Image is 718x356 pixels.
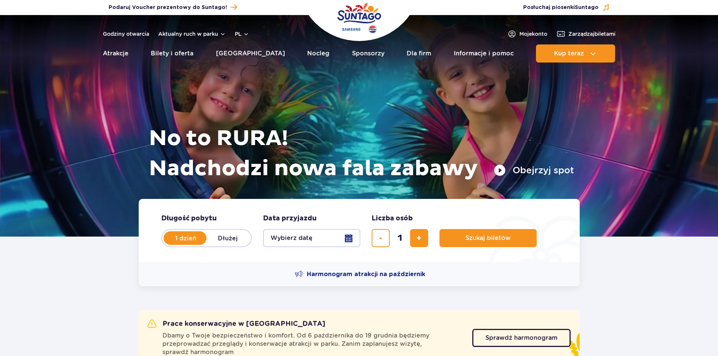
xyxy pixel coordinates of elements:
span: Moje konto [519,30,547,38]
span: Posłuchaj piosenki [523,4,599,11]
a: Godziny otwarcia [103,30,149,38]
a: Atrakcje [103,44,129,63]
a: Bilety i oferta [151,44,193,63]
span: Harmonogram atrakcji na październik [307,270,425,278]
a: Mojekonto [507,29,547,38]
h1: No to RURA! Nadchodzi nowa fala zabawy [149,124,574,184]
label: Dłużej [207,230,250,246]
a: Nocleg [307,44,329,63]
span: Data przyjazdu [263,214,317,223]
button: Posłuchaj piosenkiSuntago [523,4,610,11]
button: dodaj bilet [410,229,428,247]
a: Informacje i pomoc [454,44,514,63]
button: Obejrzyj spot [494,164,574,176]
button: Kup teraz [536,44,615,63]
button: Aktualny ruch w parku [158,31,226,37]
span: Liczba osób [372,214,413,223]
button: Wybierz datę [263,229,360,247]
span: Kup teraz [554,50,584,57]
span: Sprawdź harmonogram [485,335,557,341]
a: Podaruj Voucher prezentowy do Suntago! [109,2,237,12]
a: Harmonogram atrakcji na październik [295,270,425,279]
span: Długość pobytu [161,214,217,223]
button: Szukaj biletów [439,229,537,247]
h2: Prace konserwacyjne w [GEOGRAPHIC_DATA] [147,319,325,328]
span: Zarządzaj biletami [568,30,615,38]
button: usuń bilet [372,229,390,247]
a: Dla firm [407,44,431,63]
label: 1 dzień [164,230,207,246]
a: Sprawdź harmonogram [472,329,571,347]
span: Podaruj Voucher prezentowy do Suntago! [109,4,227,11]
a: [GEOGRAPHIC_DATA] [216,44,285,63]
span: Suntago [575,5,599,10]
a: Zarządzajbiletami [556,29,615,38]
form: Planowanie wizyty w Park of Poland [139,199,580,262]
button: pl [235,30,249,38]
span: Szukaj biletów [465,235,511,241]
a: Sponsorzy [352,44,384,63]
input: liczba biletów [391,229,409,247]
